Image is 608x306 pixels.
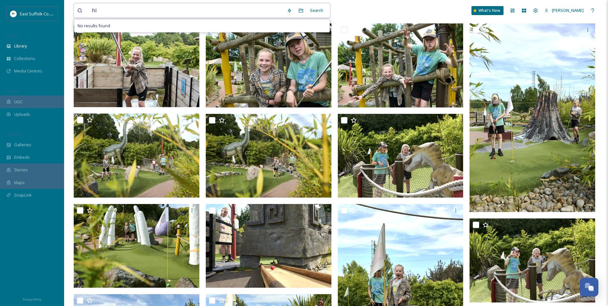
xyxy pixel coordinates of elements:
[14,192,32,198] span: SnapLink
[471,6,504,15] a: What's New
[206,114,331,198] img: UffordGolf_MischaPhotoLtd_0625(11)
[541,4,587,17] a: [PERSON_NAME]
[14,167,28,173] span: Stories
[14,142,31,148] span: Galleries
[338,23,463,107] img: UffordGolf_MischaPhotoLtd_0625(15)
[14,99,23,105] span: UGC
[470,218,595,302] img: UffordGolf_MischaPhotoLtd_0625(8)
[14,55,35,62] span: Collections
[206,204,331,288] img: UffordGolf_MischaPhotoLtd_0625(4)
[23,297,41,302] span: Privacy Policy
[552,7,584,13] span: [PERSON_NAME]
[14,180,25,186] span: Maps
[14,154,30,160] span: Embeds
[78,23,110,29] span: No results found
[74,204,199,288] img: UffordGolf_MischaPhotoLtd_0625(9)
[23,295,41,303] a: Privacy Policy
[89,4,284,18] input: Search your library
[14,43,27,49] span: Library
[206,23,331,107] img: UffordGolf_MischaPhotoLtd_0625(14)
[580,278,598,296] button: Open Chat
[14,68,42,74] span: Media Centres
[470,23,595,212] img: UffordGolf_MischaPhotoLtd_0625(12)
[74,23,199,107] img: UffordGolf_MischaPhotoLtd_0625(13)
[338,114,463,198] img: UffordGolf_MischaPhotoLtd_0625(5)
[20,11,58,17] span: East Suffolk Council
[74,114,199,198] img: UffordGolf_MischaPhotoLtd_0625(10)
[307,4,327,17] div: Search
[6,132,21,137] span: WIDGETS
[14,111,30,117] span: Uploads
[6,33,18,38] span: MEDIA
[10,11,17,17] img: ESC%20Logo.png
[6,89,20,94] span: COLLECT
